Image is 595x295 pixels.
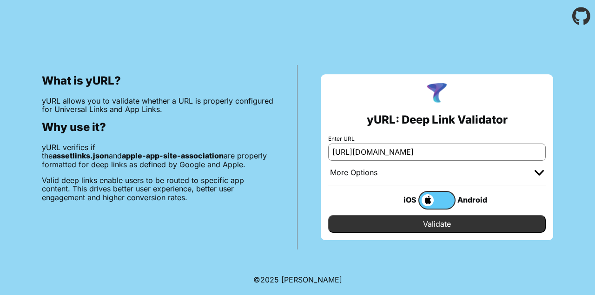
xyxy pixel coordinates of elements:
img: chevron [535,170,544,176]
h2: yURL: Deep Link Validator [367,113,508,126]
b: assetlinks.json [53,151,109,160]
h2: What is yURL? [42,74,274,87]
input: Validate [328,215,546,233]
p: Valid deep links enable users to be routed to specific app content. This drives better user exper... [42,176,274,202]
p: yURL allows you to validate whether a URL is properly configured for Universal Links and App Links. [42,97,274,114]
div: Android [456,194,493,206]
img: yURL Logo [425,82,449,106]
b: apple-app-site-association [122,151,224,160]
p: yURL verifies if the and are properly formatted for deep links as defined by Google and Apple. [42,143,274,169]
div: More Options [330,168,377,177]
div: iOS [381,194,418,206]
h2: Why use it? [42,121,274,134]
span: 2025 [260,275,279,284]
footer: © [253,264,342,295]
label: Enter URL [328,136,546,142]
a: Michael Ibragimchayev's Personal Site [281,275,342,284]
input: e.g. https://app.chayev.com/xyx [328,144,546,160]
